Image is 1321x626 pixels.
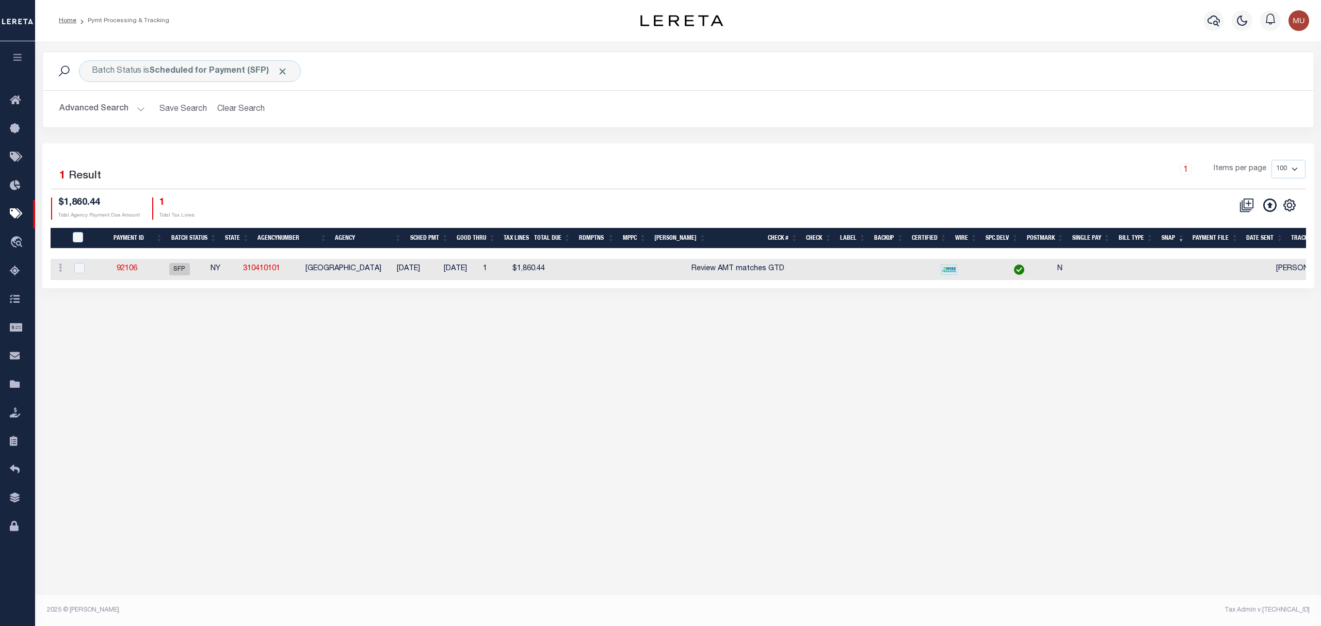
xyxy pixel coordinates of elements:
[58,197,140,209] h4: $1,860.44
[1188,228,1242,249] th: Payment File: activate to sort column ascending
[385,259,432,280] td: [DATE]
[69,168,101,185] label: Result
[618,228,650,249] th: MPPC: activate to sort column ascending
[301,259,385,280] td: [GEOGRAPHIC_DATA]
[575,228,619,249] th: Rdmptns: activate to sort column ascending
[1115,228,1157,249] th: Bill Type: activate to sort column ascending
[58,212,140,220] p: Total Agency Payment Due Amount
[908,228,951,249] th: Certified: activate to sort column ascending
[1014,265,1024,275] img: check-icon-green.svg
[331,228,406,249] th: Agency: activate to sort column ascending
[159,197,195,209] h4: 1
[66,228,100,249] th: PayeePmtBatchStatus
[941,265,957,275] img: wire-transfer-logo.png
[221,228,253,249] th: State: activate to sort column ascending
[59,18,76,24] a: Home
[508,259,553,280] td: $1,860.44
[530,228,575,249] th: Total Due: activate to sort column ascending
[1242,228,1287,249] th: Date Sent: activate to sort column ascending
[951,228,981,249] th: Wire: activate to sort column ascending
[406,228,453,249] th: SCHED PMT: activate to sort column ascending
[79,60,301,82] div: Batch Status is
[159,212,195,220] p: Total Tax Lines
[1053,259,1100,280] td: N
[1180,163,1191,175] a: 1
[169,263,190,275] span: SFP
[981,228,1023,249] th: Spc.Delv: activate to sort column ascending
[213,99,269,119] button: Clear Search
[453,228,500,249] th: Good Thru: activate to sort column ascending
[870,228,908,249] th: Backup: activate to sort column ascending
[650,228,710,249] th: Bill Fee: activate to sort column ascending
[277,66,288,77] span: Click to Remove
[1214,163,1266,175] span: Items per page
[76,16,169,25] li: Pymt Processing & Tracking
[100,228,167,249] th: Payment ID: activate to sort column ascending
[206,259,239,280] td: NY
[1068,228,1115,249] th: Single Pay: activate to sort column ascending
[117,265,137,272] a: 92106
[640,15,723,26] img: logo-dark.svg
[10,236,26,250] i: travel_explore
[167,228,221,249] th: Batch Status: activate to sort column ascending
[1288,10,1309,31] img: svg+xml;base64,PHN2ZyB4bWxucz0iaHR0cDovL3d3dy53My5vcmcvMjAwMC9zdmciIHBvaW50ZXItZXZlbnRzPSJub25lIi...
[710,228,802,249] th: Check #: activate to sort column ascending
[479,259,508,280] td: 1
[432,259,479,280] td: [DATE]
[500,228,530,249] th: Tax Lines
[59,99,145,119] button: Advanced Search
[59,171,66,182] span: 1
[1157,228,1189,249] th: SNAP: activate to sort column ascending
[153,99,213,119] button: Save Search
[1023,228,1068,249] th: Postmark: activate to sort column ascending
[836,228,870,249] th: Label: activate to sort column ascending
[243,265,280,272] a: 310410101
[802,228,836,249] th: Check: activate to sort column ascending
[253,228,331,249] th: AgencyNumber: activate to sort column ascending
[149,67,288,75] b: Scheduled for Payment (SFP)
[687,259,788,280] td: Review AMT matches GTD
